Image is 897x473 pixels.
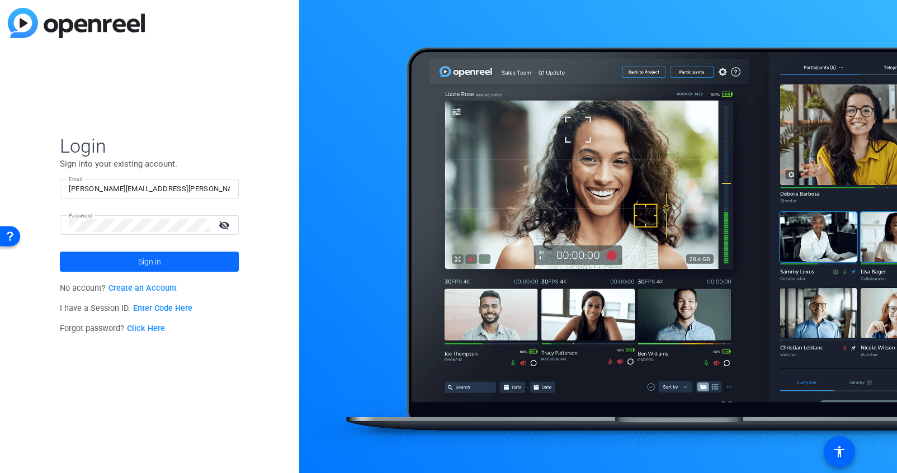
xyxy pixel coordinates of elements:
[60,304,192,313] span: I have a Session ID.
[60,158,239,170] p: Sign into your existing account.
[60,283,177,293] span: No account?
[69,182,230,196] input: Enter Email Address
[212,217,239,233] mat-icon: visibility_off
[8,8,145,38] img: blue-gradient.svg
[60,252,239,272] button: Sign in
[108,283,177,293] a: Create an Account
[60,324,165,333] span: Forgot password?
[69,212,93,219] mat-label: Password
[127,324,165,333] a: Click Here
[69,176,83,182] mat-label: Email
[833,445,846,458] mat-icon: accessibility
[133,304,192,313] a: Enter Code Here
[60,134,239,158] span: Login
[138,248,161,276] span: Sign in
